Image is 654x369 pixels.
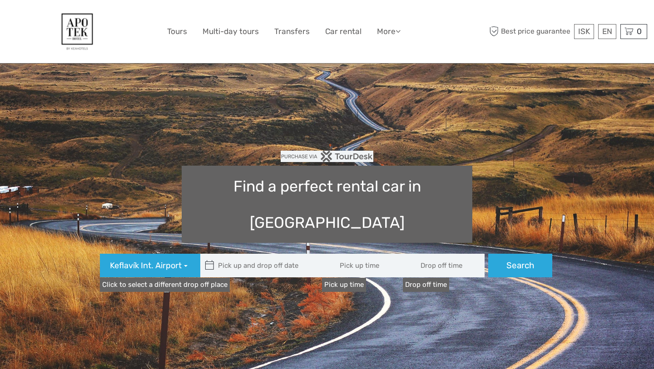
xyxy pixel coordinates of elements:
[322,254,404,277] input: Pick up time
[274,25,310,38] a: Transfers
[53,7,102,56] img: 77-9d1c84b2-efce-47e2-937f-6c1b6e9e5575_logo_big.jpg
[578,27,590,36] span: ISK
[200,254,323,277] input: Pick up and drop off date
[167,25,187,38] a: Tours
[100,278,230,292] a: Click to select a different drop off place
[325,25,362,38] a: Car rental
[488,254,552,277] button: Search
[182,166,472,243] h1: Find a perfect rental car in [GEOGRAPHIC_DATA]
[635,27,643,36] span: 0
[403,278,449,292] label: Drop off time
[281,151,373,162] img: PurchaseViaTourDesk.png
[403,254,485,277] input: Drop off time
[110,260,182,272] span: Keflavík Int. Airport
[487,24,572,39] span: Best price guarantee
[322,278,366,292] label: Pick up time
[203,25,259,38] a: Multi-day tours
[100,254,200,277] button: Keflavík Int. Airport
[377,25,401,38] a: More
[598,24,616,39] div: EN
